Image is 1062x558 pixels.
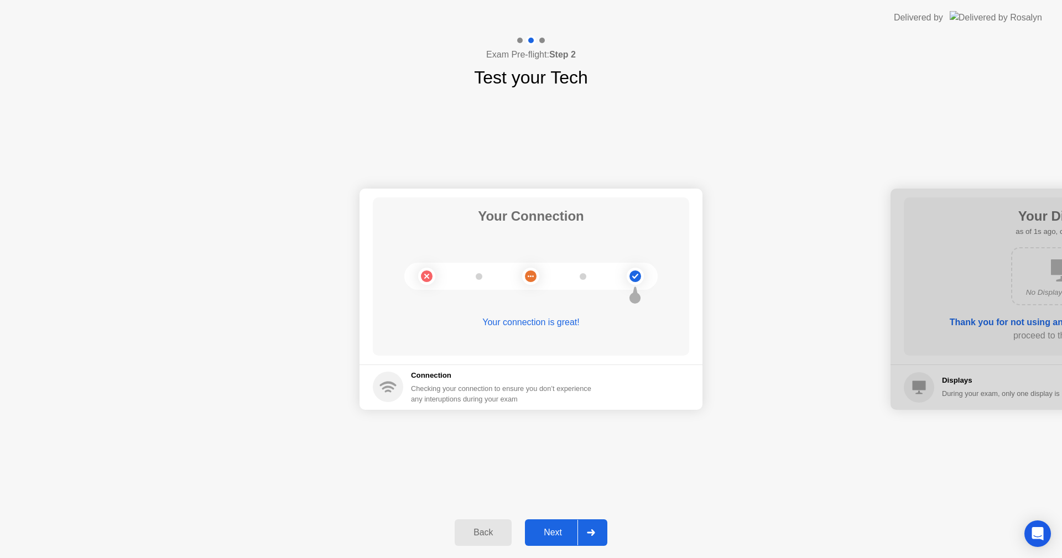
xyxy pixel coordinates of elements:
[458,528,508,538] div: Back
[411,383,598,404] div: Checking your connection to ensure you don’t experience any interuptions during your exam
[950,11,1042,24] img: Delivered by Rosalyn
[894,11,943,24] div: Delivered by
[474,64,588,91] h1: Test your Tech
[478,206,584,226] h1: Your Connection
[411,370,598,381] h5: Connection
[549,50,576,59] b: Step 2
[455,519,512,546] button: Back
[525,519,607,546] button: Next
[486,48,576,61] h4: Exam Pre-flight:
[1024,520,1051,547] div: Open Intercom Messenger
[373,316,689,329] div: Your connection is great!
[528,528,577,538] div: Next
